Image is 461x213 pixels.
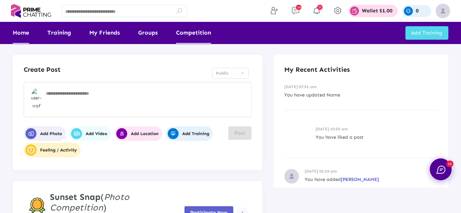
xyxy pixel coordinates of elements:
h4: My Recent Activities [284,66,437,74]
a: My Friends [89,22,120,44]
i: Photo Competition [50,192,129,213]
button: Add Photo [24,126,66,141]
h4: ( ) [50,192,184,213]
img: chat.svg [436,166,445,174]
span: 21 [317,5,323,10]
button: user-profileFeeling / Activity [24,143,81,157]
h6: [DATE] 01:34-pm [305,169,437,174]
img: recent-activities-img [284,169,299,184]
h6: [DATE] 10:55-am [316,127,437,131]
span: Public [216,71,228,76]
span: Add Photo [26,128,62,139]
span: Post [234,130,245,136]
button: Add Location [114,126,162,141]
button: Add Training [166,126,213,141]
span: Add Training [411,30,442,36]
button: Post [228,126,251,140]
span: Add Training [168,128,209,139]
p: You have added [305,175,437,184]
button: Add Training [405,26,448,40]
span: Add Video [71,128,107,139]
p: You have updated Name [284,91,437,99]
img: logo [11,2,51,20]
span: 14 [296,5,301,10]
img: user-profile [27,146,35,154]
span: Add Location [116,128,159,139]
span: Feeling / Activity [26,145,77,155]
a: Competition [176,22,211,44]
p: 0 [416,8,419,13]
p: Wallet $1.00 [362,8,392,13]
button: 14 [430,158,452,180]
span: 14 [446,161,453,167]
h4: Create Post [24,66,60,74]
img: user-profile [31,88,42,110]
span: [PERSON_NAME] [341,177,379,182]
img: img [435,4,450,18]
a: Home [13,22,29,44]
strong: Sunset Snap [50,192,101,202]
a: Training [47,22,71,44]
button: Add Video [69,126,111,141]
img: like [294,131,300,137]
p: You have liked a post [316,133,437,141]
mat-select: Select Privacy [212,68,249,79]
h6: [DATE] 07:51-am [284,84,437,89]
a: Groups [138,22,158,44]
